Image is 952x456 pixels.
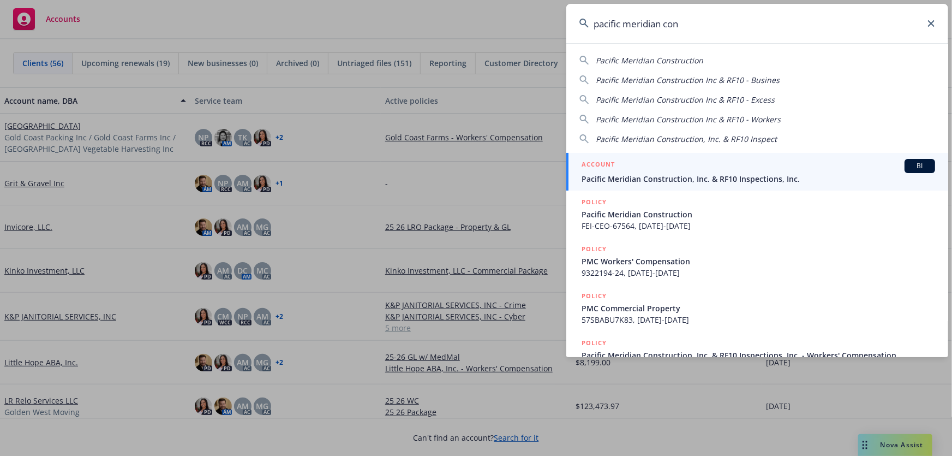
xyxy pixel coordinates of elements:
span: Pacific Meridian Construction [596,55,703,66]
span: Pacific Meridian Construction Inc & RF10 - Busines [596,75,780,85]
a: POLICYPMC Workers' Compensation9322194-24, [DATE]-[DATE] [566,238,948,285]
span: 57SBABU7K83, [DATE]-[DATE] [582,314,935,325]
a: POLICYPMC Commercial Property57SBABU7K83, [DATE]-[DATE] [566,285,948,331]
span: FEI-CEO-67564, [DATE]-[DATE] [582,220,935,232]
h5: POLICY [582,337,607,348]
span: Pacific Meridian Construction Inc & RF10 - Excess [596,94,775,105]
span: PMC Commercial Property [582,303,935,314]
a: POLICYPacific Meridian ConstructionFEI-CEO-67564, [DATE]-[DATE] [566,191,948,238]
span: Pacific Meridian Construction Inc & RF10 - Workers [596,114,781,125]
span: BI [909,161,931,171]
h5: ACCOUNT [582,159,615,172]
a: POLICYPacific Meridian Construction, Inc. & RF10 Inspections, Inc. - Workers' Compensation [566,331,948,378]
h5: POLICY [582,197,607,208]
span: Pacific Meridian Construction, Inc. & RF10 Inspections, Inc. [582,173,935,185]
span: PMC Workers' Compensation [582,256,935,267]
h5: POLICY [582,291,607,301]
span: Pacific Meridian Construction, Inc. & RF10 Inspect [596,134,777,144]
a: ACCOUNTBIPacific Meridian Construction, Inc. & RF10 Inspections, Inc. [566,153,948,191]
span: Pacific Meridian Construction, Inc. & RF10 Inspections, Inc. - Workers' Compensation [582,350,935,361]
h5: POLICY [582,244,607,254]
span: Pacific Meridian Construction [582,209,935,220]
input: Search... [566,4,948,43]
span: 9322194-24, [DATE]-[DATE] [582,267,935,279]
